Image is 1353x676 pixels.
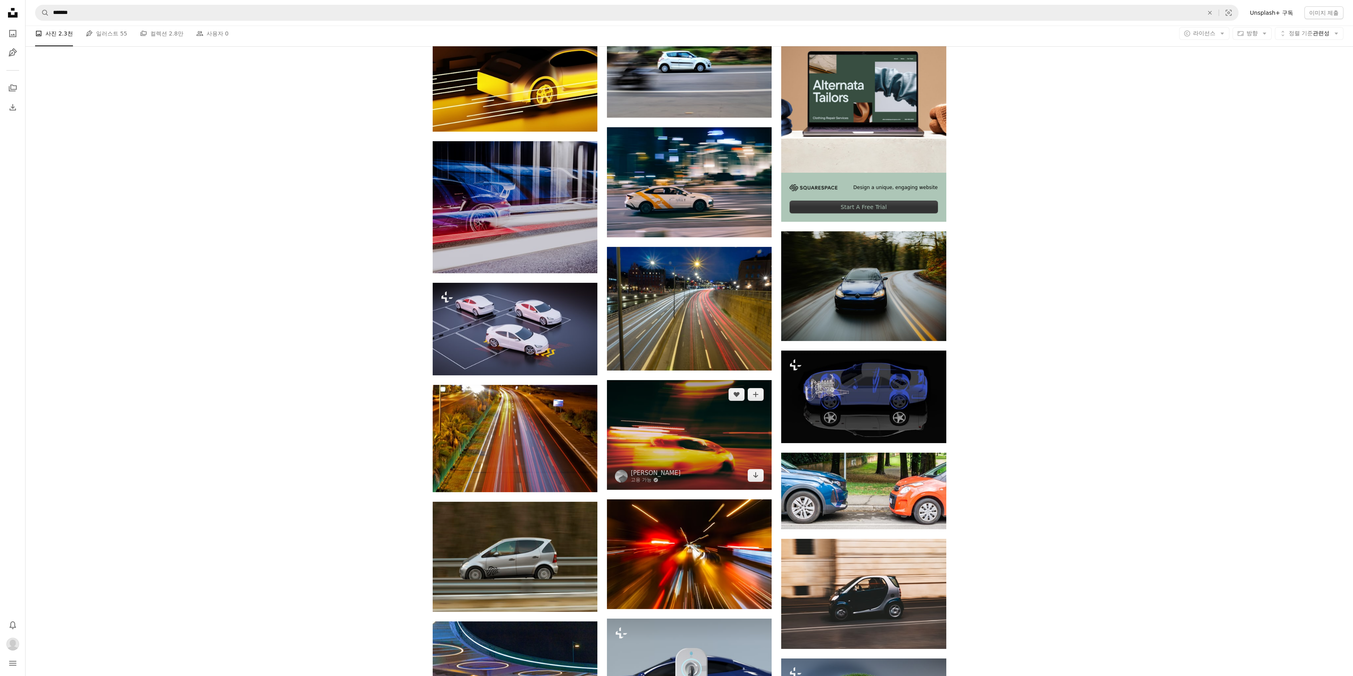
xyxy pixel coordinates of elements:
[433,502,597,611] img: 숲 옆 고속도로를 달리는 은색 자동차
[607,127,772,237] img: 자동차 한 대가 밤의 도시를 빠르게 달린다.
[5,5,21,22] a: 홈 — Unsplash
[607,380,772,490] img: 노란색 스포츠카의 흐릿한 사진
[433,66,597,73] a: 노란색 선이 있는 도로를 주행하는 자동차
[5,45,21,61] a: 일러스트
[5,99,21,115] a: 다운로드 내역
[433,553,597,560] a: 숲 옆 고속도로를 달리는 은색 자동차
[5,26,21,41] a: 사진
[615,470,628,483] img: Sasha Kaunas의 프로필로 이동
[196,21,228,46] a: 사용자 0
[607,431,772,438] a: 노란색 스포츠카의 흐릿한 사진
[433,8,597,132] img: 노란색 선이 있는 도로를 주행하는 자동차
[607,305,772,312] a: 밤에는 교통량이 많은 도시 거리
[631,469,681,477] a: [PERSON_NAME]
[5,80,21,96] a: 컬렉션
[729,388,744,401] button: 좋아요
[607,8,772,118] img: 숲 옆 거리를 달리는 흰색 자동차
[433,141,597,273] img: 낮 동안 도로에 빨간 차
[607,59,772,66] a: 숲 옆 거리를 달리는 흰색 자동차
[1245,6,1298,19] a: Unsplash+ 구독
[225,29,228,38] span: 0
[433,435,597,442] a: 밤의 고속도로
[631,477,681,483] a: 고용 가능
[1201,5,1219,20] button: 삭제
[433,385,597,492] img: 밤의 고속도로
[1179,27,1229,40] button: 라이선스
[86,21,127,46] a: 일러스트 55
[433,325,597,332] a: 주차장에 주차된 세 대의 흰색 차량 그룹
[1247,30,1258,36] span: 방향
[781,590,946,597] a: 갈색 벽 옆에 주차된 흑백 미니 쿠퍼
[748,469,764,482] a: 다운로드
[1219,5,1238,20] button: 시각적 검색
[5,617,21,633] button: 알림
[120,29,127,38] span: 55
[1289,30,1329,37] span: 관련성
[790,184,837,191] img: file-1705255347840-230a6ab5bca9image
[781,453,946,529] img: 두 대의 차가 나란히 주차되어 있습니다
[140,21,183,46] a: 컬렉션 2.8만
[1233,27,1272,40] button: 방향
[781,351,946,443] img: 파란 불빛으로 어둠 속에 자동차가 표시됩니다.
[1289,30,1313,36] span: 정렬 기준
[781,282,946,290] a: 숲 옆 도로를 달리는 파란 차
[35,5,1239,21] form: 사이트 전체에서 이미지 찾기
[607,499,772,609] img: 밤에 도시 거리의 흐릿한 사진
[607,550,772,558] a: 밤에 도시 거리의 흐릿한 사진
[781,231,946,341] img: 숲 옆 도로를 달리는 파란 차
[5,636,21,652] button: 프로필
[6,638,19,650] img: 사용자 현정 황의 아바타
[1193,30,1215,36] span: 라이선스
[781,8,946,173] img: file-1707885205802-88dd96a21c72image
[781,393,946,400] a: 파란 불빛으로 어둠 속에 자동차가 표시됩니다.
[35,5,49,20] button: Unsplash 검색
[607,178,772,185] a: 자동차 한 대가 밤의 도시를 빠르게 달린다.
[5,655,21,671] button: 메뉴
[1304,6,1343,19] button: 이미지 제출
[433,203,597,211] a: 낮 동안 도로에 빨간 차
[781,487,946,495] a: 두 대의 차가 나란히 주차되어 있습니다
[748,388,764,401] button: 컬렉션에 추가
[781,8,946,222] a: Design a unique, engaging websiteStart A Free Trial
[607,247,772,371] img: 밤에는 교통량이 많은 도시 거리
[790,201,937,213] div: Start A Free Trial
[169,29,183,38] span: 2.8만
[433,283,597,375] img: 주차장에 주차된 세 대의 흰색 차량 그룹
[853,184,938,191] span: Design a unique, engaging website
[1275,27,1343,40] button: 정렬 기준관련성
[781,539,946,648] img: 갈색 벽 옆에 주차된 흑백 미니 쿠퍼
